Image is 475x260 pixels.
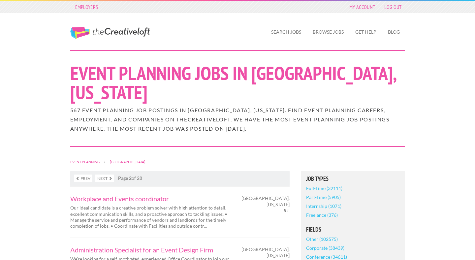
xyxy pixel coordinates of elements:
a: Log Out [381,2,405,12]
a: Other (102575) [306,235,338,244]
a: Next [95,175,114,182]
a: Freelance (376) [306,211,338,219]
strong: Page 2 [118,175,132,181]
a: Administration Specialist for an Event Design Firm [70,246,232,253]
span: [GEOGRAPHIC_DATA], [US_STATE] [241,195,290,207]
nav: of 28 [70,171,290,186]
em: JLL [283,208,290,213]
a: Corporate (38439) [306,244,344,252]
a: The Creative Loft [70,27,150,39]
a: Full-Time (32111) [306,184,342,193]
a: Blog [383,24,405,40]
a: Internship (1071) [306,202,341,211]
span: [GEOGRAPHIC_DATA], [US_STATE] [241,246,290,258]
h5: Job Types [306,176,400,182]
a: Part-Time (5905) [306,193,341,202]
p: Our ideal candidate is a creative problem solver with high attention to detail, excellent communi... [70,205,232,229]
h5: Fields [306,227,400,233]
a: Employers [72,2,102,12]
a: [GEOGRAPHIC_DATA] [110,160,145,164]
h2: 567 Event Planning job postings in [GEOGRAPHIC_DATA], [US_STATE]. Find Event Planning careers, em... [70,106,405,133]
h1: Event Planning Jobs in [GEOGRAPHIC_DATA], [US_STATE] [70,64,405,102]
a: My Account [346,2,378,12]
a: Event Planning [70,160,100,164]
a: Browse Jobs [307,24,349,40]
a: Get Help [350,24,382,40]
a: Workplace and Events coordinator [70,195,232,202]
a: Prev [74,175,92,182]
a: Search Jobs [266,24,306,40]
